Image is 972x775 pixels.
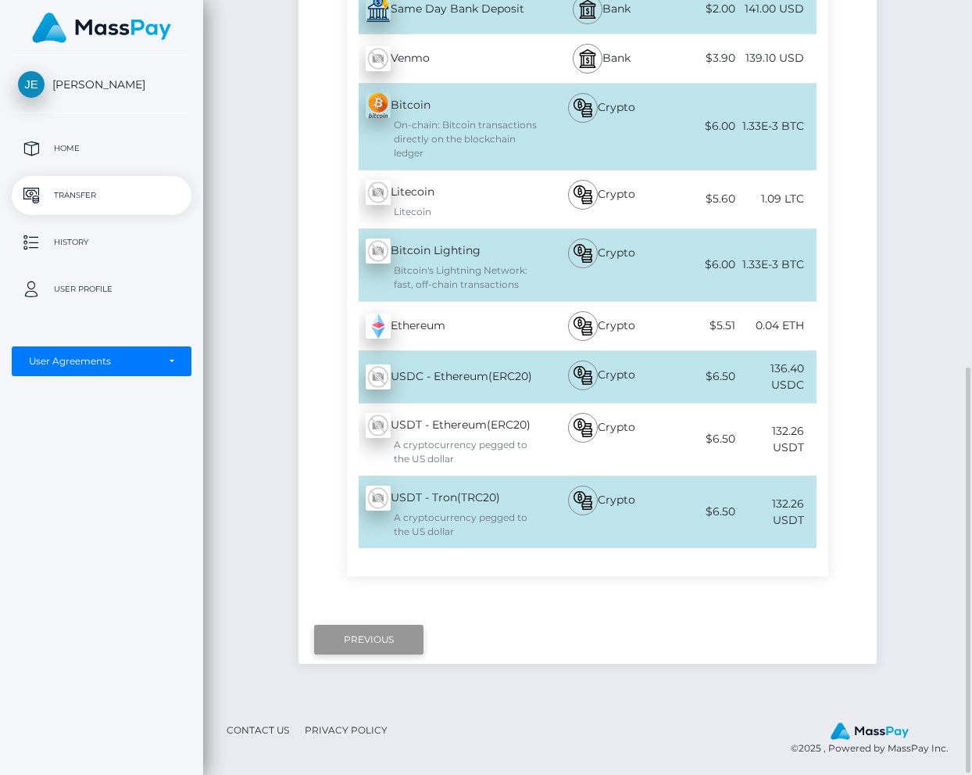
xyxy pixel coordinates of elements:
div: Venmo [347,37,543,81]
img: bitcoin.svg [574,317,592,335]
img: zxlM9hkiQ1iKKYMjuOruv9zc3NfAFPM+lQmnX+Hwj+0b3s+QqDAAAAAElFTkSuQmCC [366,93,391,118]
input: Previous [314,625,423,655]
div: 139.10 USD [738,41,817,76]
div: © 2025 , Powered by MassPay Inc. [791,722,960,756]
a: Home [12,129,191,168]
img: wMhJQYtZFAryAAAAABJRU5ErkJggg== [366,364,391,389]
a: User Profile [12,270,191,309]
div: $6.00 [660,109,738,144]
a: History [12,223,191,262]
img: wMhJQYtZFAryAAAAABJRU5ErkJggg== [366,239,391,264]
img: bitcoin.svg [574,491,592,510]
div: Litecoin [366,205,543,219]
div: A cryptocurrency pegged to the US dollar [366,438,543,466]
div: USDT - Ethereum(ERC20) [347,404,543,475]
div: USDT - Tron(TRC20) [347,476,543,548]
div: 132.26 USDT [738,486,817,538]
div: Bank [542,34,659,83]
div: On-chain: Bitcoin transactions directly on the blockchain ledger [366,118,543,160]
img: bitcoin.svg [574,244,592,263]
img: bitcoin.svg [574,418,592,437]
p: User Profile [18,278,185,301]
div: $6.00 [660,247,738,282]
a: Transfer [12,176,191,215]
div: $5.60 [660,181,738,217]
div: $6.50 [660,359,738,394]
img: bank.svg [578,49,597,68]
a: Contact Us [220,718,295,742]
div: Bitcoin's Lightning Network: fast, off-chain transactions [366,264,543,292]
div: Bitcoin Lighting [347,229,543,301]
img: MassPay [32,13,171,43]
div: 132.26 USDT [738,414,817,465]
img: wMhJQYtZFAryAAAAABJRU5ErkJggg== [366,413,391,438]
p: Transfer [18,184,185,207]
span: [PERSON_NAME] [12,77,191,91]
div: Crypto [542,476,659,548]
a: Privacy Policy [298,718,394,742]
div: Crypto [542,229,659,301]
img: wMhJQYtZFAryAAAAABJRU5ErkJggg== [366,46,391,71]
img: bitcoin.svg [574,185,592,204]
div: Bitcoin [347,84,543,170]
img: bitcoin.svg [574,366,592,385]
div: $5.51 [660,308,738,343]
div: 1.33E-3 BTC [738,109,817,144]
p: Home [18,137,185,160]
div: 1.09 LTC [738,181,817,217]
div: Litecoin [347,170,543,228]
p: History [18,231,185,254]
div: Crypto [542,302,659,350]
div: USDC - Ethereum(ERC20) [347,355,543,399]
img: z+HV+S+XklAdAAAAABJRU5ErkJggg== [366,314,391,339]
div: Crypto [542,404,659,475]
button: User Agreements [12,346,191,376]
div: $3.90 [660,41,738,76]
img: bitcoin.svg [574,99,592,117]
img: wMhJQYtZFAryAAAAABJRU5ErkJggg== [366,180,391,205]
div: $6.50 [660,494,738,529]
img: wMhJQYtZFAryAAAAABJRU5ErkJggg== [366,486,391,511]
div: 0.04 ETH [738,308,817,343]
div: 1.33E-3 BTC [738,247,817,282]
img: MassPay [831,723,909,740]
div: Ethereum [347,304,543,348]
div: Crypto [542,351,659,403]
div: 136.40 USDC [738,351,817,403]
div: A cryptocurrency pegged to the US dollar [366,511,543,539]
div: Crypto [542,170,659,228]
div: User Agreements [29,355,157,368]
div: Crypto [542,84,659,170]
div: $6.50 [660,422,738,457]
